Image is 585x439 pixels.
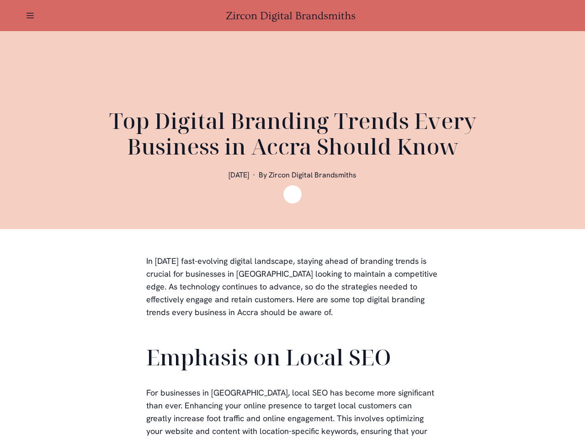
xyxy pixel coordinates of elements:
[259,170,356,180] span: By Zircon Digital Brandsmiths
[73,108,512,159] h1: Top Digital Branding Trends Every Business in Accra Should Know
[146,255,439,319] p: In [DATE] fast-evolving digital landscape, staying ahead of branding trends is crucial for busine...
[146,332,439,374] h2: Emphasis on Local SEO
[229,170,249,180] span: [DATE]
[253,170,255,180] span: ·
[226,10,359,22] a: Zircon Digital Brandsmiths
[283,185,302,203] img: Zircon Digital Brandsmiths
